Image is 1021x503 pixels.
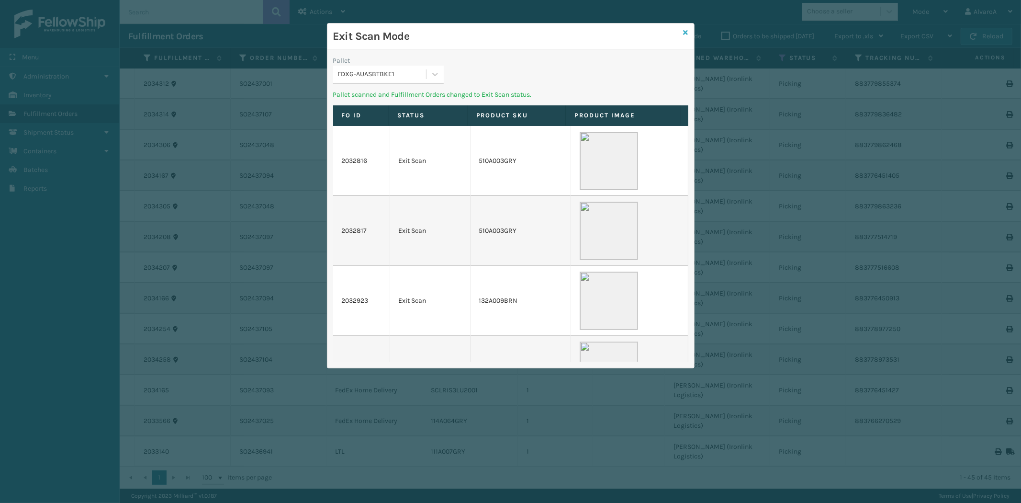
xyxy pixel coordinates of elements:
[333,56,350,66] label: Pallet
[390,126,471,196] td: Exit Scan
[471,336,571,406] td: 123A045BLU
[397,111,459,120] label: Status
[471,266,571,336] td: 132A009BRN
[342,226,367,236] a: 2032817
[390,336,471,406] td: Exit Scan
[333,90,688,100] p: Pallet scanned and Fulfillment Orders changed to Exit Scan status.
[580,342,638,400] img: 51104088640_40f294f443_o-scaled-700x700.jpg
[471,126,571,196] td: 510A003GRY
[390,196,471,266] td: Exit Scan
[338,69,427,80] div: FDXG-AUASBTBKE1
[580,132,638,190] img: 51104088640_40f294f443_o-scaled-700x700.jpg
[342,296,369,306] a: 2032923
[390,266,471,336] td: Exit Scan
[471,196,571,266] td: 510A003GRY
[574,111,672,120] label: Product Image
[333,29,680,44] h3: Exit Scan Mode
[476,111,557,120] label: Product SKU
[342,111,380,120] label: FO ID
[580,272,638,330] img: 51104088640_40f294f443_o-scaled-700x700.jpg
[342,156,368,166] a: 2032816
[580,202,638,260] img: 51104088640_40f294f443_o-scaled-700x700.jpg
